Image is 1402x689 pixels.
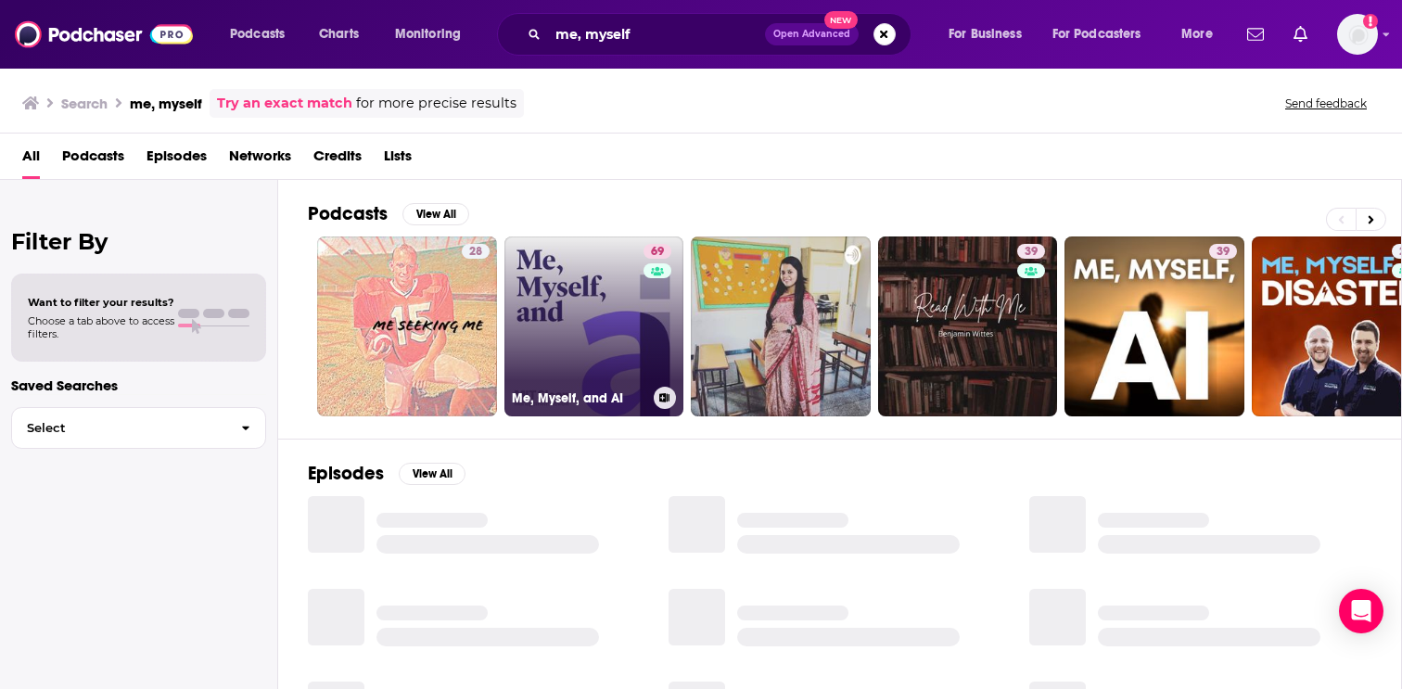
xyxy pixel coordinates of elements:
span: for more precise results [356,93,516,114]
img: Podchaser - Follow, Share and Rate Podcasts [15,17,193,52]
button: Show profile menu [1337,14,1378,55]
a: Lists [384,141,412,179]
button: Send feedback [1280,96,1372,111]
a: 28 [317,236,497,416]
a: All [22,141,40,179]
a: 39 [1017,244,1045,259]
p: Saved Searches [11,376,266,394]
span: Select [12,422,226,434]
span: 69 [651,243,664,262]
a: Episodes [147,141,207,179]
a: 39 [1209,244,1237,259]
a: EpisodesView All [308,462,465,485]
a: Credits [313,141,362,179]
span: 39 [1025,243,1038,262]
a: PodcastsView All [308,202,469,225]
span: Want to filter your results? [28,296,174,309]
input: Search podcasts, credits, & more... [548,19,765,49]
h3: me, myself [130,95,202,112]
span: 39 [1217,243,1230,262]
span: More [1181,21,1213,47]
h2: Podcasts [308,202,388,225]
button: Select [11,407,266,449]
a: Charts [307,19,370,49]
svg: Add a profile image [1363,14,1378,29]
button: open menu [382,19,485,49]
span: Charts [319,21,359,47]
a: Podcasts [62,141,124,179]
span: For Business [949,21,1022,47]
a: Show notifications dropdown [1240,19,1271,50]
button: open menu [936,19,1045,49]
button: open menu [217,19,309,49]
a: Show notifications dropdown [1286,19,1315,50]
h2: Filter By [11,228,266,255]
div: Search podcasts, credits, & more... [515,13,929,56]
span: New [824,11,858,29]
button: View All [402,203,469,225]
a: 39 [878,236,1058,416]
span: 28 [469,243,482,262]
span: Podcasts [230,21,285,47]
h2: Episodes [308,462,384,485]
span: Monitoring [395,21,461,47]
img: User Profile [1337,14,1378,55]
a: 69 [644,244,671,259]
span: Choose a tab above to access filters. [28,314,174,340]
div: Open Intercom Messenger [1339,589,1383,633]
h3: Search [61,95,108,112]
span: Logged in as rebeccagreenhalgh [1337,14,1378,55]
button: open menu [1040,19,1168,49]
a: Networks [229,141,291,179]
span: Open Advanced [773,30,850,39]
span: For Podcasters [1052,21,1141,47]
button: Open AdvancedNew [765,23,859,45]
h3: Me, Myself, and AI [512,390,646,406]
a: 28 [462,244,490,259]
a: 69Me, Myself, and AI [504,236,684,416]
a: 39 [1064,236,1244,416]
a: Try an exact match [217,93,352,114]
button: View All [399,463,465,485]
button: open menu [1168,19,1236,49]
